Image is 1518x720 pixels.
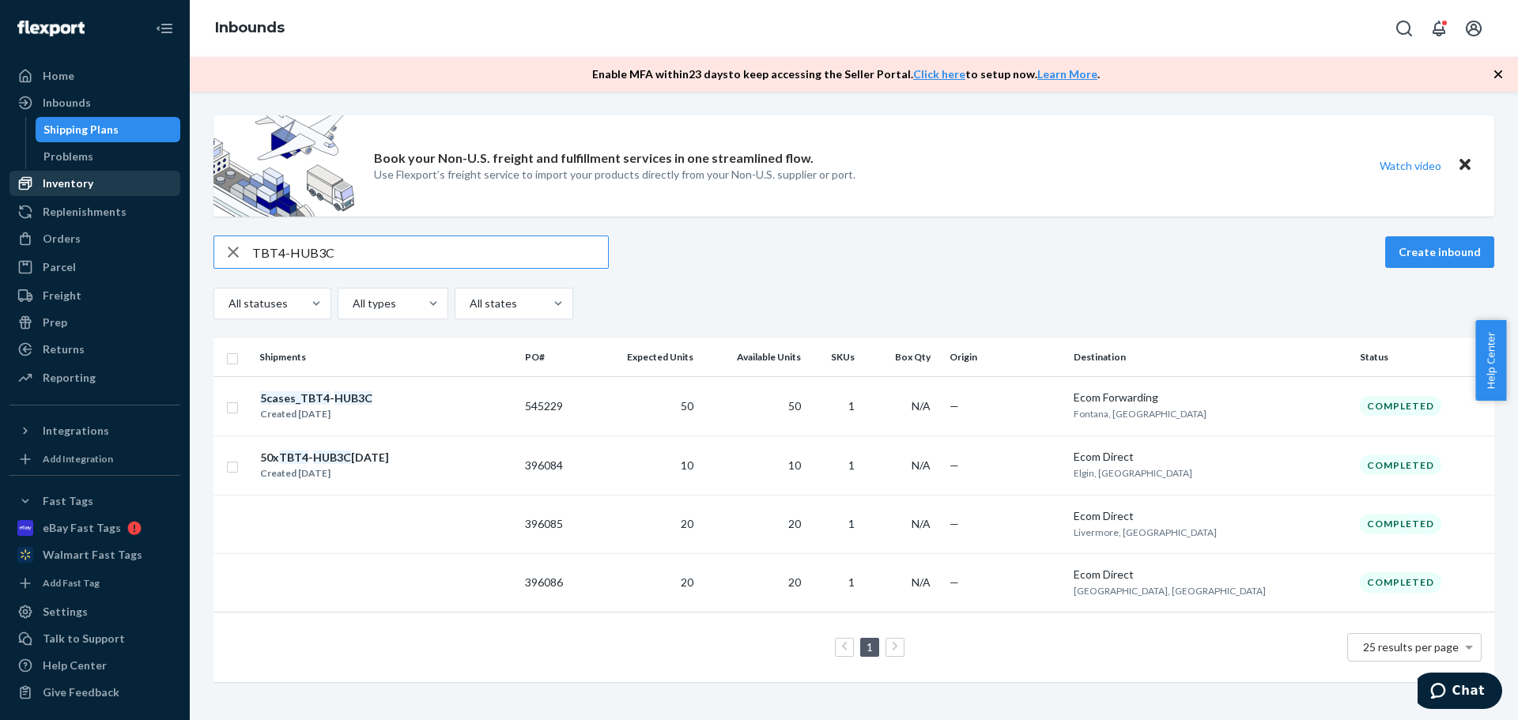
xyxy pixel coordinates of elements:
div: Walmart Fast Tags [43,547,142,563]
button: Create inbound [1385,236,1494,268]
div: 50x - [DATE] [260,450,389,466]
div: Ecom Forwarding [1074,390,1347,405]
div: Shipping Plans [43,122,119,138]
div: Help Center [43,658,107,673]
div: Give Feedback [43,684,119,700]
th: Shipments [253,338,519,376]
div: Problems [43,149,93,164]
div: Add Fast Tag [43,576,100,590]
button: Close Navigation [149,13,180,44]
td: 396086 [519,553,590,612]
td: 396085 [519,495,590,553]
ol: breadcrumbs [202,6,297,51]
a: Add Integration [9,450,180,469]
button: Help Center [1475,320,1506,401]
span: N/A [912,399,931,413]
th: Expected Units [589,338,700,376]
input: All statuses [227,296,228,311]
div: Ecom Direct [1074,449,1347,465]
a: Inbounds [9,90,180,115]
th: Origin [943,338,1067,376]
img: Flexport logo [17,21,85,36]
span: 1 [848,517,855,530]
input: Search inbounds by name, destination, msku... [252,236,608,268]
div: Inventory [43,175,93,191]
span: — [950,458,959,472]
th: SKUs [807,338,867,376]
div: Completed [1360,514,1441,533]
a: Walmart Fast Tags [9,542,180,567]
div: Inbounds [43,95,91,111]
span: — [950,399,959,413]
div: Reporting [43,370,96,386]
button: Watch video [1369,154,1452,177]
a: Inventory [9,171,180,196]
div: Talk to Support [43,631,125,646]
p: Enable MFA within 23 days to keep accessing the Seller Portal. to setup now. . [592,66,1100,82]
a: Prep [9,310,180,335]
div: Replenishments [43,204,126,220]
div: - [260,390,372,406]
div: Add Integration [43,452,113,466]
span: 20 [681,517,693,530]
a: Replenishments [9,199,180,224]
a: Freight [9,283,180,308]
a: Shipping Plans [36,117,181,142]
span: 1 [848,575,855,589]
em: 5cases_TBT4 [260,391,330,405]
div: Ecom Direct [1074,508,1347,524]
span: 20 [681,575,693,589]
span: Elgin, [GEOGRAPHIC_DATA] [1074,467,1192,479]
th: Box Qty [867,338,944,376]
a: Orders [9,226,180,251]
a: Inbounds [215,19,285,36]
td: 545229 [519,376,590,435]
div: Completed [1360,572,1441,592]
button: Close [1455,154,1475,177]
span: N/A [912,458,931,472]
a: Parcel [9,254,180,280]
a: eBay Fast Tags [9,515,180,541]
th: PO# [519,338,590,376]
a: Add Fast Tag [9,574,180,593]
button: Give Feedback [9,680,180,705]
span: — [950,575,959,589]
span: 50 [681,399,693,413]
button: Open account menu [1458,13,1490,44]
span: 1 [848,399,855,413]
div: Settings [43,604,88,620]
span: N/A [912,517,931,530]
button: Talk to Support [9,626,180,651]
div: Completed [1360,455,1441,475]
button: Open Search Box [1388,13,1420,44]
th: Available Units [700,338,807,376]
a: Problems [36,144,181,169]
div: Home [43,68,74,84]
a: Page 1 is your current page [863,640,876,654]
div: Freight [43,288,81,303]
input: All types [351,296,353,311]
span: 25 results per page [1363,640,1459,654]
div: Created [DATE] [260,466,389,481]
span: [GEOGRAPHIC_DATA], [GEOGRAPHIC_DATA] [1074,585,1266,597]
div: Returns [43,341,85,357]
p: Book your Non-U.S. freight and fulfillment services in one streamlined flow. [374,149,814,168]
div: Created [DATE] [260,406,372,422]
th: Status [1354,338,1494,376]
div: Prep [43,315,67,330]
a: Home [9,63,180,89]
a: Reporting [9,365,180,390]
div: Completed [1360,396,1441,416]
span: 50 [788,399,801,413]
span: Fontana, [GEOGRAPHIC_DATA] [1074,408,1206,420]
iframe: Opens a widget where you can chat to one of our agents [1418,673,1502,712]
a: Help Center [9,653,180,678]
a: Learn More [1037,67,1097,81]
a: Settings [9,599,180,624]
em: TBT4 [279,450,308,464]
span: 10 [681,458,693,472]
div: Parcel [43,259,76,275]
div: Orders [43,231,81,247]
span: 10 [788,458,801,472]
